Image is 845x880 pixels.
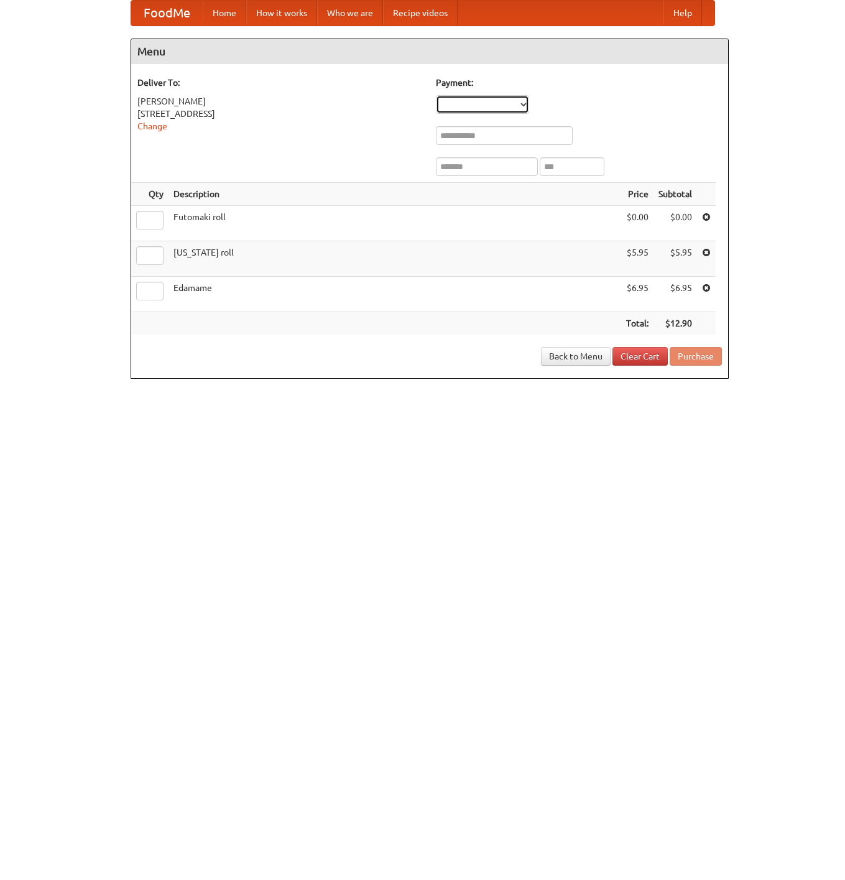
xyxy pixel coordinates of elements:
td: $0.00 [653,206,697,241]
h5: Deliver To: [137,76,423,89]
td: $6.95 [653,277,697,312]
a: How it works [246,1,317,25]
td: $5.95 [653,241,697,277]
h4: Menu [131,39,728,64]
button: Purchase [670,347,722,366]
a: Recipe videos [383,1,458,25]
div: [PERSON_NAME] [137,95,423,108]
td: [US_STATE] roll [169,241,621,277]
td: $5.95 [621,241,653,277]
a: Back to Menu [541,347,611,366]
th: Description [169,183,621,206]
td: Futomaki roll [169,206,621,241]
td: Edamame [169,277,621,312]
td: $0.00 [621,206,653,241]
a: FoodMe [131,1,203,25]
th: Price [621,183,653,206]
a: Who we are [317,1,383,25]
a: Home [203,1,246,25]
div: [STREET_ADDRESS] [137,108,423,120]
th: Subtotal [653,183,697,206]
a: Change [137,121,167,131]
a: Help [663,1,702,25]
td: $6.95 [621,277,653,312]
th: Total: [621,312,653,335]
h5: Payment: [436,76,722,89]
a: Clear Cart [612,347,668,366]
th: Qty [131,183,169,206]
th: $12.90 [653,312,697,335]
